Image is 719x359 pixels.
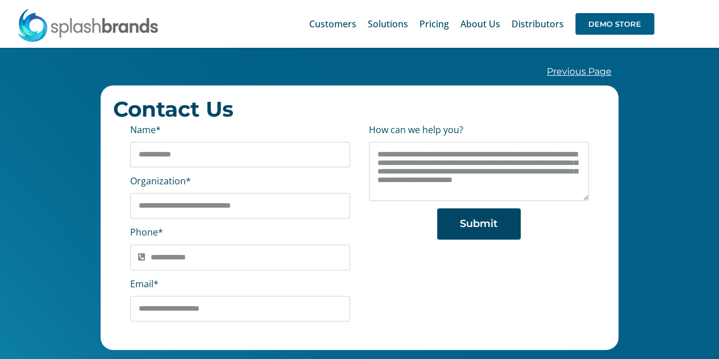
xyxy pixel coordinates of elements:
[130,226,163,238] label: Phone
[547,66,612,77] a: Previous Page
[156,123,161,136] abbr: required
[309,6,654,42] nav: Main Menu Sticky
[130,175,191,187] label: Organization
[512,6,564,42] a: Distributors
[113,98,606,121] h2: Contact Us
[17,8,159,42] img: SplashBrands.com Logo
[130,123,161,136] label: Name
[419,6,449,42] a: Pricing
[512,19,564,28] span: Distributors
[575,13,654,35] span: DEMO STORE
[158,226,163,238] abbr: required
[575,6,654,42] a: DEMO STORE
[186,175,191,187] abbr: required
[309,19,356,28] span: Customers
[309,6,356,42] a: Customers
[153,278,159,290] abbr: required
[369,123,463,136] label: How can we help you?
[130,278,159,290] label: Email
[460,218,498,230] span: Submit
[437,208,521,240] button: Submit
[460,19,500,28] span: About Us
[368,19,408,28] span: Solutions
[419,19,449,28] span: Pricing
